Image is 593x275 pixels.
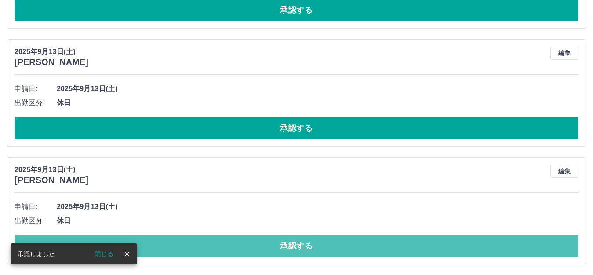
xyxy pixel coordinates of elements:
span: 申請日: [15,84,57,94]
span: 休日 [57,216,578,226]
button: 編集 [550,165,578,178]
button: 承認する [15,117,578,139]
span: 休日 [57,98,578,108]
p: 2025年9月13日(土) [15,47,88,57]
h3: [PERSON_NAME] [15,57,88,67]
div: 承認しました [18,246,55,262]
p: 2025年9月13日(土) [15,165,88,175]
span: 2025年9月13日(土) [57,84,578,94]
button: 承認する [15,235,578,257]
h3: [PERSON_NAME] [15,175,88,185]
button: close [120,247,134,260]
span: 出勤区分: [15,98,57,108]
button: 編集 [550,47,578,60]
span: 出勤区分: [15,216,57,226]
span: 申請日: [15,202,57,212]
span: 2025年9月13日(土) [57,202,578,212]
button: 閉じる [87,247,120,260]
